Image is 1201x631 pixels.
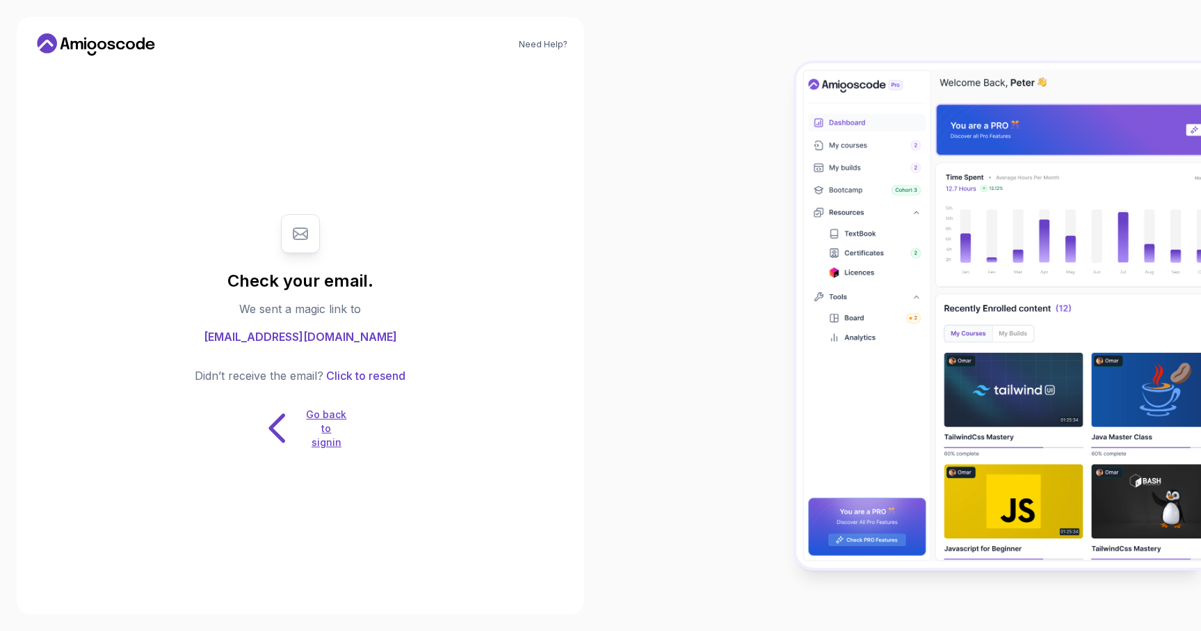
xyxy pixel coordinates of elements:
h1: Check your email. [227,270,373,292]
p: Didn’t receive the email? [195,367,323,384]
button: Click to resend [323,367,405,384]
img: Amigoscode Dashboard [796,63,1201,568]
button: Go back to signin [253,406,347,450]
a: Need Help? [519,39,567,50]
p: Go back to signin [306,408,348,449]
p: We sent a magic link to [239,301,361,317]
a: Home link [33,33,159,56]
span: [EMAIL_ADDRESS][DOMAIN_NAME] [204,328,397,345]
